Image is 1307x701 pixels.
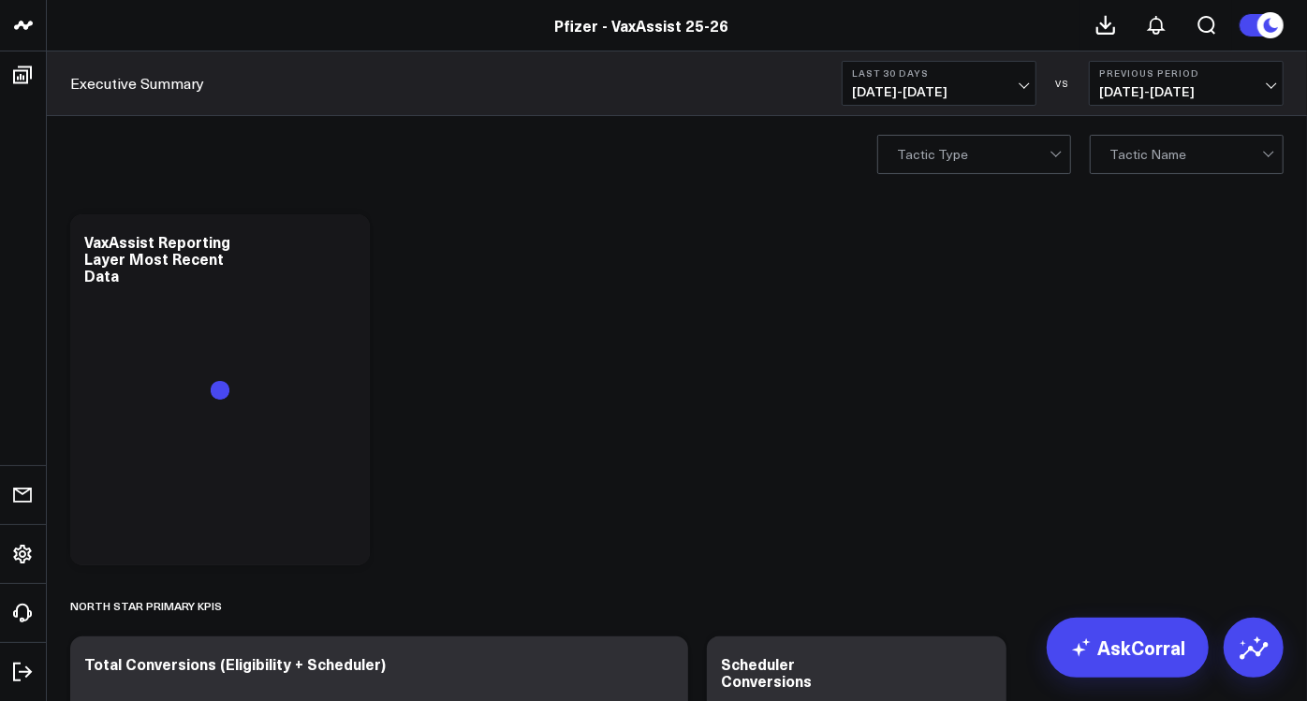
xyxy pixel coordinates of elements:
[852,84,1026,99] span: [DATE] - [DATE]
[555,15,729,36] a: Pfizer - VaxAssist 25-26
[1099,84,1273,99] span: [DATE] - [DATE]
[70,584,222,627] div: North Star Primary KPIs
[1046,78,1079,89] div: VS
[1047,618,1209,678] a: AskCorral
[84,653,386,674] div: Total Conversions (Eligibility + Scheduler)
[84,231,230,285] div: VaxAssist Reporting Layer Most Recent Data
[842,61,1036,106] button: Last 30 Days[DATE]-[DATE]
[1089,61,1284,106] button: Previous Period[DATE]-[DATE]
[1099,67,1273,79] b: Previous Period
[70,73,204,94] a: Executive Summary
[721,653,812,691] div: Scheduler Conversions
[852,67,1026,79] b: Last 30 Days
